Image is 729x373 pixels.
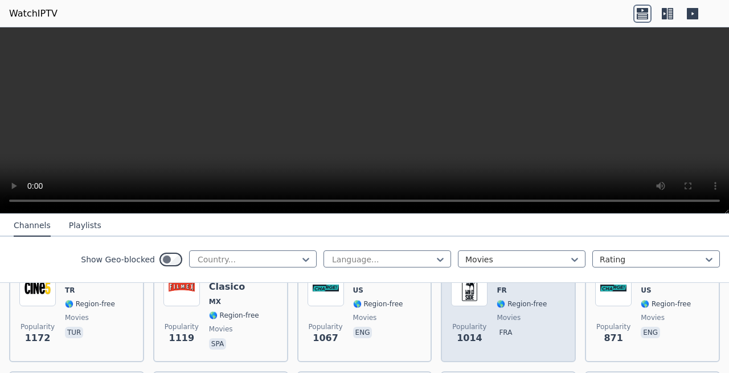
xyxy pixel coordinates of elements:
span: 🌎 Region-free [497,299,547,309]
span: movies [497,313,521,322]
span: Popularity [309,322,343,331]
a: WatchIPTV [9,7,58,21]
span: 1067 [313,331,338,345]
span: 871 [604,331,622,345]
span: Popularity [21,322,55,331]
span: 🌎 Region-free [353,299,403,309]
p: tur [65,327,83,338]
span: FR [497,286,506,295]
p: eng [641,327,660,338]
img: Filmex Clasico [163,270,200,306]
p: fra [497,327,514,338]
button: Channels [14,215,51,237]
button: Playlists [69,215,101,237]
img: Cine5 [19,270,56,306]
span: movies [65,313,89,322]
span: 1119 [169,331,195,345]
span: 1172 [25,331,51,345]
p: spa [209,338,226,350]
span: Popularity [165,322,199,331]
span: 🌎 Region-free [65,299,115,309]
img: Charge! [595,270,632,306]
img: Charge! [308,270,344,306]
span: US [641,286,651,295]
span: movies [209,325,233,334]
span: Popularity [452,322,486,331]
span: 🌎 Region-free [209,311,259,320]
span: 1014 [457,331,482,345]
span: US [353,286,363,295]
p: eng [353,327,372,338]
span: Popularity [596,322,630,331]
span: movies [353,313,377,322]
span: MX [209,297,221,306]
span: 🌎 Region-free [641,299,691,309]
span: movies [641,313,665,322]
span: TR [65,286,75,295]
label: Show Geo-blocked [81,254,155,265]
img: Wild Side TV [451,270,488,306]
